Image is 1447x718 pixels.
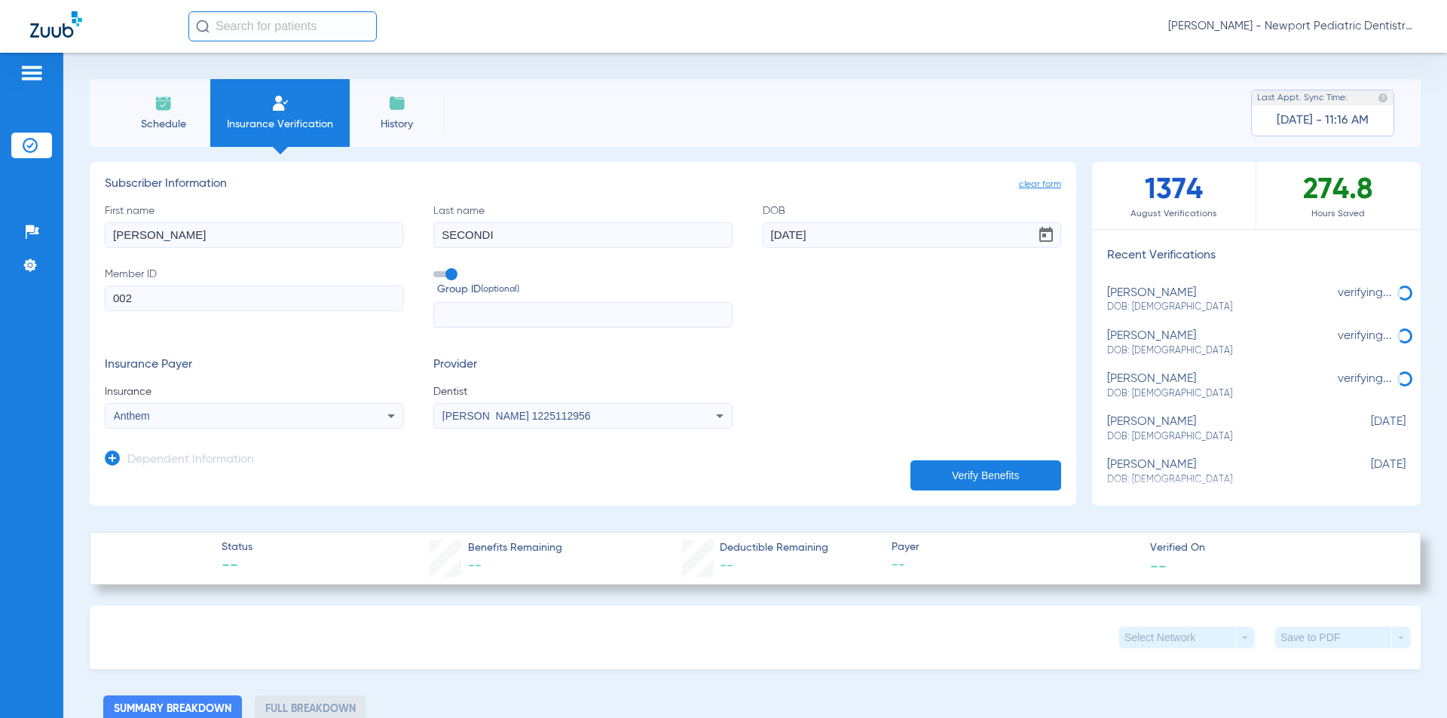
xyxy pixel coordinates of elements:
h3: Insurance Payer [105,358,403,373]
input: Member ID [105,286,403,311]
span: DOB: [DEMOGRAPHIC_DATA] [1107,301,1330,314]
div: [PERSON_NAME] [1107,372,1330,400]
div: [PERSON_NAME] [1107,329,1330,357]
h3: Provider [433,358,732,373]
img: Schedule [154,94,173,112]
span: Hours Saved [1256,206,1421,222]
div: 274.8 [1256,162,1421,229]
span: [DATE] [1330,415,1406,443]
input: First name [105,222,403,248]
img: last sync help info [1378,93,1388,103]
span: Status [222,539,252,555]
div: [PERSON_NAME] [1107,286,1330,314]
span: DOB: [DEMOGRAPHIC_DATA] [1107,344,1330,358]
span: -- [468,559,482,573]
span: verifying... [1338,373,1392,385]
button: Verify Benefits [910,460,1061,490]
img: Search Icon [196,20,210,33]
span: Benefits Remaining [468,540,562,556]
label: Member ID [105,267,403,328]
input: Last name [433,222,732,248]
span: verifying... [1338,287,1392,299]
span: -- [892,556,1137,575]
span: DOB: [DEMOGRAPHIC_DATA] [1107,430,1330,444]
span: DOB: [DEMOGRAPHIC_DATA] [1107,473,1330,487]
input: DOBOpen calendar [763,222,1061,248]
div: [PERSON_NAME] [1107,458,1330,486]
span: Dentist [433,384,732,399]
label: DOB [763,203,1061,248]
input: Search for patients [188,11,377,41]
button: Open calendar [1031,220,1061,250]
span: [DATE] - 11:16 AM [1277,113,1369,128]
img: Manual Insurance Verification [271,94,289,112]
div: [PERSON_NAME] [1107,415,1330,443]
span: Schedule [127,117,199,132]
small: (optional) [481,282,519,298]
span: clear form [1019,177,1061,192]
span: [PERSON_NAME] 1225112956 [442,410,591,422]
label: Last name [433,203,732,248]
span: Insurance Verification [222,117,338,132]
span: Deductible Remaining [720,540,828,556]
h3: Subscriber Information [105,177,1061,192]
span: Insurance [105,384,403,399]
iframe: Chat Widget [1372,646,1447,718]
span: -- [720,559,733,573]
img: History [388,94,406,112]
span: [DATE] [1330,458,1406,486]
label: First name [105,203,403,248]
span: History [361,117,433,132]
span: Anthem [114,410,150,422]
h3: Recent Verifications [1092,249,1421,264]
span: verifying... [1338,330,1392,342]
span: Verified On [1150,540,1396,556]
img: hamburger-icon [20,64,44,82]
span: Payer [892,539,1137,555]
span: -- [1150,558,1167,573]
img: Zuub Logo [30,11,82,38]
span: Last Appt. Sync Time: [1257,90,1348,105]
span: DOB: [DEMOGRAPHIC_DATA] [1107,387,1330,401]
span: -- [222,556,252,577]
span: [PERSON_NAME] - Newport Pediatric Dentistry [1168,19,1417,34]
span: Group ID [437,282,732,298]
span: August Verifications [1092,206,1256,222]
div: 1374 [1092,162,1256,229]
h3: Dependent Information [127,453,254,468]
